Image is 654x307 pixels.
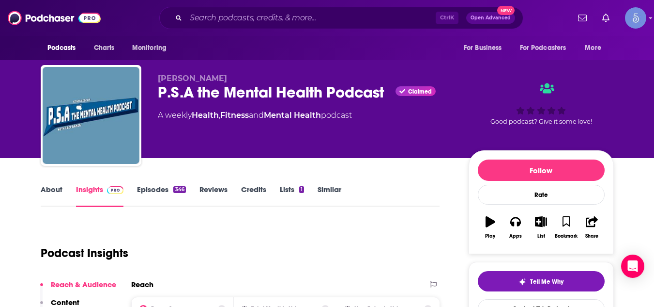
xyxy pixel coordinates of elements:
a: About [41,185,62,207]
input: Search podcasts, credits, & more... [186,10,436,26]
img: Podchaser Pro [107,186,124,194]
button: open menu [41,39,89,57]
button: Open AdvancedNew [466,12,515,24]
button: Show profile menu [625,7,646,29]
img: Podchaser - Follow, Share and Rate Podcasts [8,9,101,27]
a: Show notifications dropdown [574,10,591,26]
span: Claimed [408,89,432,94]
span: Logged in as Spiral5-G1 [625,7,646,29]
div: List [537,233,545,239]
p: Reach & Audience [51,280,116,289]
div: Share [585,233,598,239]
div: A weekly podcast [158,110,352,121]
a: Show notifications dropdown [598,10,613,26]
span: Tell Me Why [530,278,563,286]
div: Good podcast? Give it some love! [469,74,614,134]
span: [PERSON_NAME] [158,74,227,83]
button: open menu [125,39,179,57]
span: Podcasts [47,41,76,55]
span: For Business [464,41,502,55]
button: Reach & Audience [40,280,116,298]
h1: Podcast Insights [41,246,128,260]
p: Content [51,298,79,307]
button: open menu [514,39,580,57]
a: Lists1 [280,185,304,207]
div: Play [485,233,495,239]
h2: Reach [131,280,153,289]
button: List [528,210,553,245]
a: Charts [88,39,121,57]
button: Share [579,210,604,245]
span: More [585,41,601,55]
span: Good podcast? Give it some love! [490,118,592,125]
span: Charts [94,41,115,55]
img: User Profile [625,7,646,29]
div: 346 [173,186,185,193]
a: InsightsPodchaser Pro [76,185,124,207]
a: Episodes346 [137,185,185,207]
div: Apps [509,233,522,239]
button: tell me why sparkleTell Me Why [478,271,605,291]
span: and [249,111,264,120]
span: Ctrl K [436,12,458,24]
a: Credits [241,185,266,207]
a: Mental Health [264,111,321,120]
a: Health [192,111,219,120]
span: Open Advanced [471,16,511,20]
span: Monitoring [132,41,167,55]
button: Bookmark [554,210,579,245]
img: P.S.A the Mental Health Podcast [43,67,139,164]
div: 1 [299,186,304,193]
button: Follow [478,160,605,181]
span: New [497,6,515,15]
img: tell me why sparkle [518,278,526,286]
button: open menu [457,39,514,57]
button: Apps [503,210,528,245]
button: Play [478,210,503,245]
div: Search podcasts, credits, & more... [159,7,523,29]
a: Fitness [220,111,249,120]
button: open menu [578,39,613,57]
div: Open Intercom Messenger [621,255,644,278]
a: Similar [318,185,341,207]
span: , [219,111,220,120]
span: For Podcasters [520,41,566,55]
div: Rate [478,185,605,205]
a: Reviews [199,185,228,207]
div: Bookmark [555,233,578,239]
